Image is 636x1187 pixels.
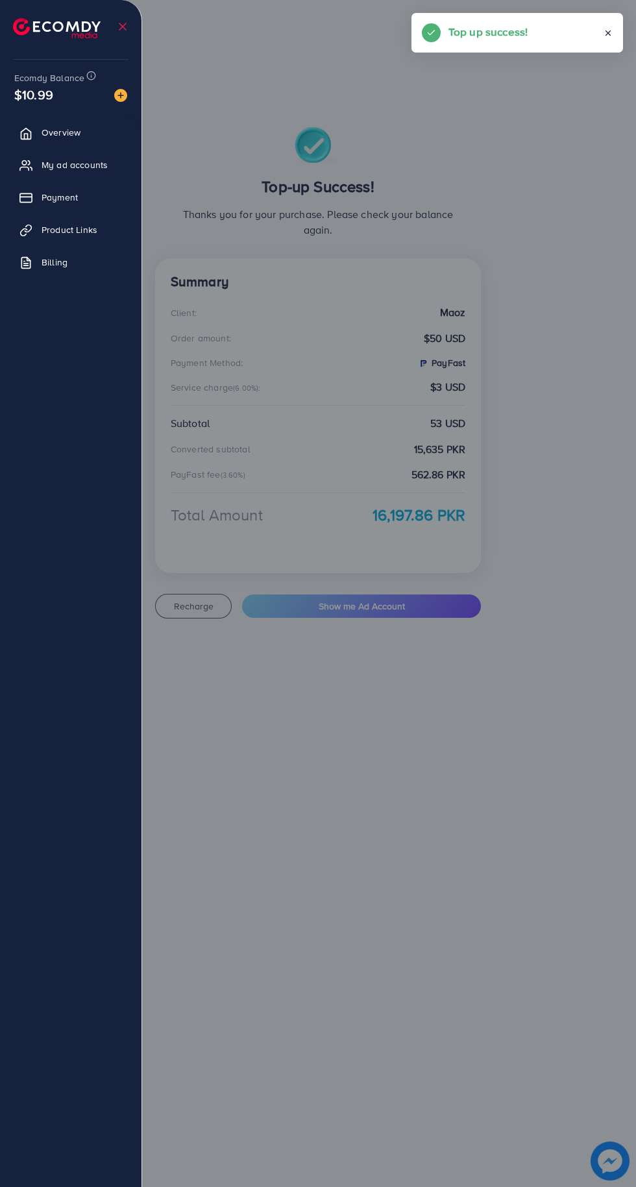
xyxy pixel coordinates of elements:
[10,217,132,243] a: Product Links
[42,126,80,139] span: Overview
[42,256,67,269] span: Billing
[14,85,53,104] span: $10.99
[42,158,108,171] span: My ad accounts
[42,191,78,204] span: Payment
[10,249,132,275] a: Billing
[10,184,132,210] a: Payment
[10,119,132,145] a: Overview
[42,223,97,236] span: Product Links
[14,71,84,84] span: Ecomdy Balance
[10,152,132,178] a: My ad accounts
[13,18,101,38] img: logo
[114,89,127,102] img: image
[448,23,528,40] h5: Top up success!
